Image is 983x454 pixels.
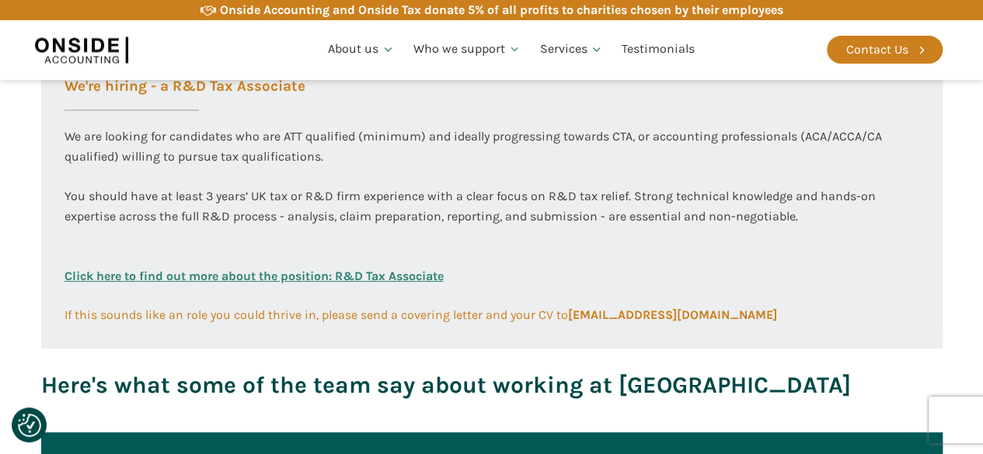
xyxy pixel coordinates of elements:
img: Onside Accounting [34,32,127,68]
a: Click here to find out more about the position: R&D Tax Associate [64,266,444,305]
a: If this sounds like an role you could thrive in, please send a covering letter and your CV to[EMA... [64,305,777,325]
img: Revisit consent button [18,414,41,437]
a: Contact Us [827,36,943,64]
a: Services [530,23,612,76]
a: About us [319,23,404,76]
span: If this sounds like an role you could thrive in, please send a covering letter and your CV to [64,307,777,322]
a: Testimonials [612,23,704,76]
h3: We're hiring - a R&D Tax Associate [64,79,305,111]
div: We are looking for candidates who are ATT qualified (minimum) and ideally progressing towards CTA... [64,126,919,266]
h3: Here's what some of the team say about working at [GEOGRAPHIC_DATA] [41,364,851,407]
b: [EMAIL_ADDRESS][DOMAIN_NAME] [568,307,777,322]
button: Consent Preferences [18,414,41,437]
div: Contact Us [846,40,908,60]
a: Who we support [404,23,531,76]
